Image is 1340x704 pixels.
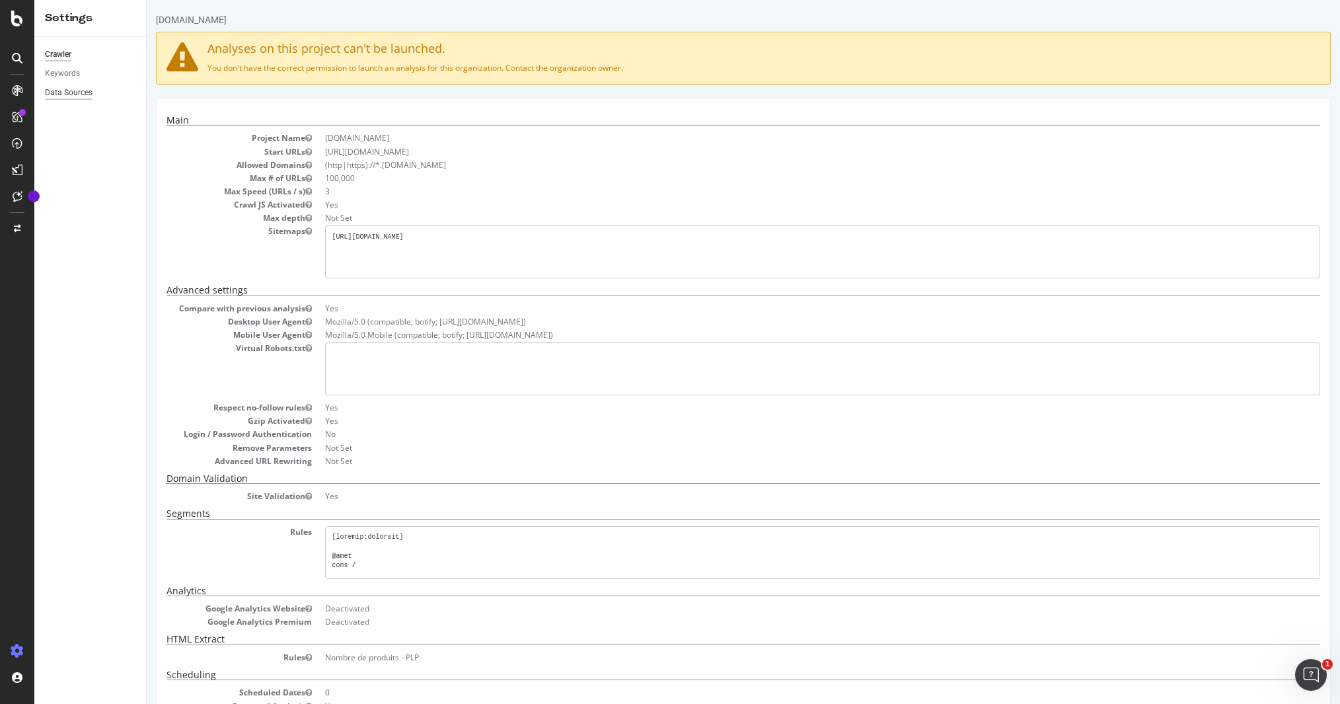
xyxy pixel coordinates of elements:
h5: Segments [20,508,1173,519]
dt: Remove Parameters [20,442,165,453]
h5: Advanced settings [20,285,1173,295]
dd: Not Set [178,212,1173,223]
dt: Max depth [20,212,165,223]
dt: Crawl JS Activated [20,199,165,210]
dt: Mobile User Agent [20,329,165,340]
dt: Scheduled Dates [20,687,165,698]
dd: 3 [178,186,1173,197]
dt: Compare with previous analysis [20,303,165,314]
dt: Advanced URL Rewriting [20,455,165,467]
h5: Analytics [20,586,1173,596]
dt: Rules [20,526,165,537]
a: Data Sources [45,86,137,100]
div: Data Sources [45,86,93,100]
dd: Mozilla/5.0 (compatible; botify; [URL][DOMAIN_NAME]) [178,316,1173,327]
pre: [loremip:dolorsit] @amet cons / @adipiscing/elits DOE *?t=* INC utl *&* etdo m+ @aliquaenim/admin... [178,526,1173,579]
pre: [URL][DOMAIN_NAME] [178,225,1173,278]
h5: Scheduling [20,670,1173,680]
p: You don't have the correct permission to launch an analysis for this organization. Contact the or... [20,62,1173,73]
dd: Yes [178,303,1173,314]
dt: Google Analytics Website [20,603,165,614]
a: Crawler [45,48,137,61]
dd: Yes [178,199,1173,210]
dd: Deactivated [178,603,1173,614]
li: (http|https)://*.[DOMAIN_NAME] [178,159,1173,171]
h4: Analyses on this project can't be launched. [20,42,1173,56]
dt: Sitemaps [20,225,165,237]
dt: Virtual Robots.txt [20,342,165,354]
dt: Max Speed (URLs / s) [20,186,165,197]
dt: Max # of URLs [20,173,165,184]
div: Keywords [45,67,80,81]
dd: Yes [178,490,1173,502]
h5: HTML Extract [20,634,1173,645]
dd: 100,000 [178,173,1173,184]
dt: Rules [20,652,165,663]
dd: Deactivated [178,616,1173,627]
dd: 0 [178,687,1173,698]
dt: Site Validation [20,490,165,502]
dd: Not Set [178,442,1173,453]
h5: Main [20,115,1173,126]
dt: Project Name [20,132,165,143]
div: Settings [45,11,135,26]
dd: [DOMAIN_NAME] [178,132,1173,143]
dt: Respect no-follow rules [20,402,165,413]
dt: Start URLs [20,146,165,157]
span: 1 [1322,659,1333,670]
div: [DOMAIN_NAME] [9,13,80,26]
iframe: Intercom live chat [1295,659,1327,691]
div: Tooltip anchor [28,190,40,202]
dd: No [178,428,1173,440]
dt: Google Analytics Premium [20,616,165,627]
div: Crawler [45,48,71,61]
dt: Desktop User Agent [20,316,165,327]
dd: Yes [178,415,1173,426]
dt: Login / Password Authentication [20,428,165,440]
dd: Nombre de produits - PLP [178,652,1173,663]
dd: Mozilla/5.0 Mobile (compatible; botify; [URL][DOMAIN_NAME]) [178,329,1173,340]
dd: [URL][DOMAIN_NAME] [178,146,1173,157]
dt: Gzip Activated [20,415,165,426]
dt: Allowed Domains [20,159,165,171]
dd: Not Set [178,455,1173,467]
a: Keywords [45,67,137,81]
dd: Yes [178,402,1173,413]
h5: Domain Validation [20,473,1173,484]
